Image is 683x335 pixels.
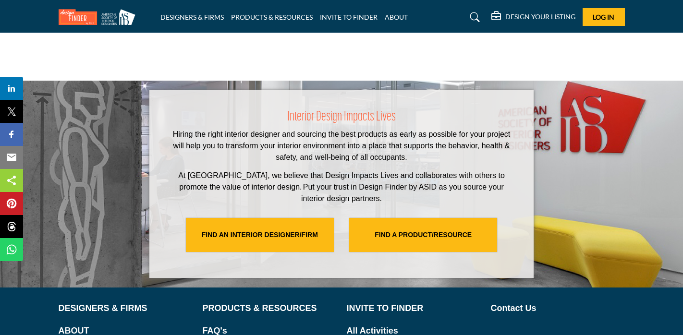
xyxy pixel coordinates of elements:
a: ABOUT [385,13,408,21]
a: PRODUCTS & RESOURCES [203,302,337,315]
button: Log In [583,8,625,26]
h2: Interior Design Impacts Lives [169,109,514,126]
div: DESIGN YOUR LISTING [491,12,575,23]
a: Search [461,10,486,25]
a: PRODUCTS & RESOURCES [231,13,313,21]
a: DESIGNERS & FIRMS [59,302,193,315]
a: Contact Us [491,302,625,315]
img: Site Logo [59,9,140,25]
a: DESIGNERS & FIRMS [160,13,224,21]
a: FIND AN INTERIOR DESIGNER/FIRM [186,218,334,252]
a: FIND A PRODUCT/RESOURCE [349,218,497,252]
a: INVITE TO FINDER [320,13,378,21]
a: INVITE TO FINDER [347,302,481,315]
h5: DESIGN YOUR LISTING [505,12,575,21]
p: At [GEOGRAPHIC_DATA], we believe that Design Impacts Lives and collaborates with others to promot... [169,170,514,204]
span: Log In [593,13,614,21]
p: Hiring the right interior designer and sourcing the best products as early as possible for your p... [169,129,514,163]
